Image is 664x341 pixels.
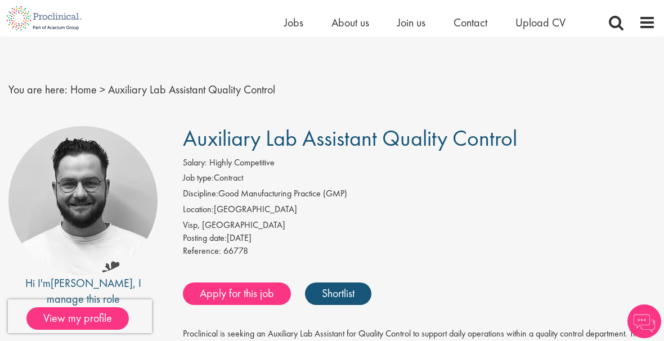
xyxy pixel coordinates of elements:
[8,275,158,307] div: Hi I'm , I manage this role
[305,282,371,305] a: Shortlist
[515,15,566,30] a: Upload CV
[183,203,656,219] li: [GEOGRAPHIC_DATA]
[183,282,291,305] a: Apply for this job
[51,276,133,290] a: [PERSON_NAME]
[183,219,656,232] div: Visp, [GEOGRAPHIC_DATA]
[108,82,275,97] span: Auxiliary Lab Assistant Quality Control
[627,304,661,338] img: Chatbot
[8,82,68,97] span: You are here:
[397,15,425,30] a: Join us
[331,15,369,30] a: About us
[183,172,214,185] label: Job type:
[183,203,214,216] label: Location:
[183,232,227,244] span: Posting date:
[100,82,105,97] span: >
[8,299,152,333] iframe: reCAPTCHA
[209,156,275,168] span: Highly Competitive
[223,245,248,257] span: 66778
[183,156,207,169] label: Salary:
[454,15,487,30] a: Contact
[183,187,656,203] li: Good Manufacturing Practice (GMP)
[183,172,656,187] li: Contract
[183,187,218,200] label: Discipline:
[284,15,303,30] a: Jobs
[183,232,656,245] div: [DATE]
[70,82,97,97] a: breadcrumb link
[183,245,221,258] label: Reference:
[183,124,517,152] span: Auxiliary Lab Assistant Quality Control
[8,126,158,275] img: imeage of recruiter Emile De Beer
